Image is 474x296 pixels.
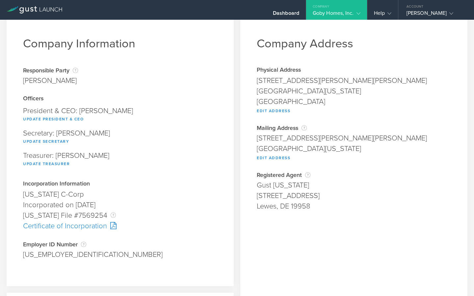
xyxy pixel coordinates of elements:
div: Incorporation Information [23,181,217,187]
div: [GEOGRAPHIC_DATA] [257,96,451,107]
h1: Company Address [257,37,451,51]
div: Gust [US_STATE] [257,180,451,190]
div: Physical Address [257,67,451,74]
button: Edit Address [257,154,290,162]
div: [US_STATE] File #7569254 [23,210,217,221]
div: Responsible Party [23,67,78,74]
button: Update President & CEO [23,115,84,123]
div: Officers [23,96,217,102]
button: Edit Address [257,107,290,115]
div: Dashboard [273,10,299,20]
div: President & CEO: [PERSON_NAME] [23,104,217,126]
div: [GEOGRAPHIC_DATA][US_STATE] [257,86,451,96]
button: Update Secretary [23,137,69,145]
div: Lewes, DE 19958 [257,201,451,211]
h1: Company Information [23,37,217,51]
div: Mailing Address [257,125,451,131]
div: Goby Homes, Inc. [313,10,360,20]
div: Certificate of Incorporation [23,221,217,231]
div: Treasurer: [PERSON_NAME] [23,149,217,171]
div: [PERSON_NAME] [23,75,78,86]
div: [US_STATE] C-Corp [23,189,217,200]
div: Employer ID Number [23,241,217,248]
div: [STREET_ADDRESS][PERSON_NAME][PERSON_NAME] [257,133,451,143]
div: [GEOGRAPHIC_DATA][US_STATE] [257,143,451,154]
div: [STREET_ADDRESS][PERSON_NAME][PERSON_NAME] [257,75,451,86]
div: Help [374,10,391,20]
div: [US_EMPLOYER_IDENTIFICATION_NUMBER] [23,249,217,260]
div: Secretary: [PERSON_NAME] [23,126,217,149]
button: Update Treasurer [23,160,70,168]
div: Incorporated on [DATE] [23,200,217,210]
div: Registered Agent [257,172,451,178]
div: [PERSON_NAME] [407,10,462,20]
div: [STREET_ADDRESS] [257,190,451,201]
